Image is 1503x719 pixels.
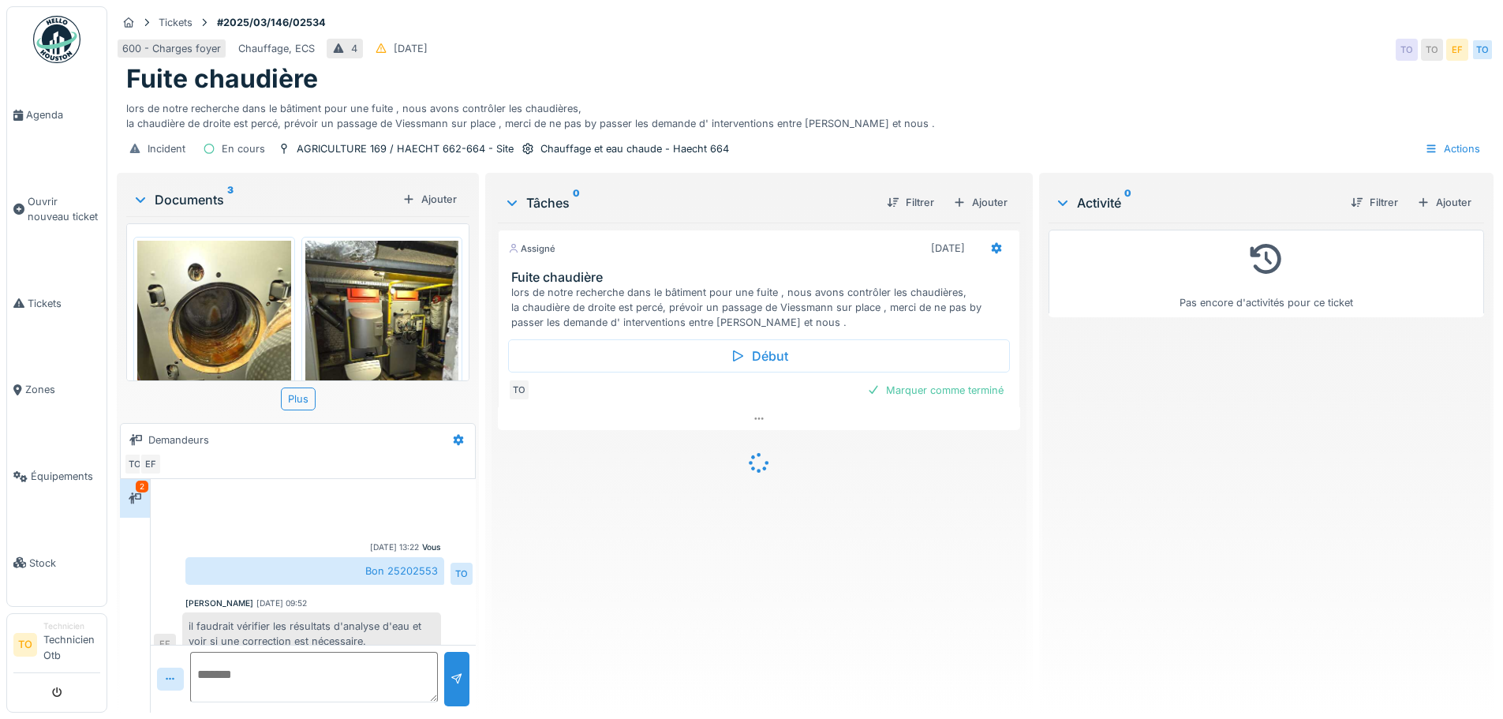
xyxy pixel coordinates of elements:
[1124,193,1131,212] sup: 0
[297,141,514,156] div: AGRICULTURE 169 / HAECHT 662-664 - Site
[238,41,315,56] div: Chauffage, ECS
[1396,39,1418,61] div: TO
[7,346,107,433] a: Zones
[947,192,1014,213] div: Ajouter
[256,597,307,609] div: [DATE] 09:52
[504,193,873,212] div: Tâches
[451,563,473,585] div: TO
[148,433,209,448] div: Demandeurs
[1471,39,1494,61] div: TO
[511,270,1012,285] h3: Fuite chaudière
[1055,193,1338,212] div: Activité
[540,141,729,156] div: Chauffage et eau chaude - Haecht 664
[1059,237,1474,310] div: Pas encore d'activités pour ce ticket
[1418,137,1487,160] div: Actions
[28,296,100,311] span: Tickets
[13,620,100,673] a: TO TechnicienTechnicien Otb
[185,597,253,609] div: [PERSON_NAME]
[43,620,100,632] div: Technicien
[422,541,441,553] div: Vous
[1411,192,1478,213] div: Ajouter
[508,339,1009,373] div: Début
[222,141,265,156] div: En cours
[573,193,580,212] sup: 0
[133,190,396,209] div: Documents
[13,633,37,657] li: TO
[26,107,100,122] span: Agenda
[31,469,100,484] span: Équipements
[508,242,555,256] div: Assigné
[305,241,459,445] img: ftrdo7noi9svyffstj7j13n5ec5y
[861,380,1010,401] div: Marquer comme terminé
[931,241,965,256] div: [DATE]
[1344,192,1404,213] div: Filtrer
[126,95,1484,131] div: lors de notre recherche dans le bâtiment pour une fuite , nous avons contrôler les chaudières, la...
[28,194,100,224] span: Ouvrir nouveau ticket
[7,433,107,520] a: Équipements
[396,189,463,210] div: Ajouter
[126,64,318,94] h1: Fuite chaudière
[227,190,234,209] sup: 3
[29,556,100,571] span: Stock
[351,41,357,56] div: 4
[148,141,185,156] div: Incident
[7,159,107,260] a: Ouvrir nouveau ticket
[1421,39,1443,61] div: TO
[211,15,332,30] strong: #2025/03/146/02534
[136,481,148,492] div: 2
[124,453,146,475] div: TO
[33,16,80,63] img: Badge_color-CXgf-gQk.svg
[154,634,176,656] div: EF
[7,72,107,159] a: Agenda
[370,541,419,553] div: [DATE] 13:22
[43,620,100,669] li: Technicien Otb
[508,379,530,401] div: TO
[7,519,107,606] a: Stock
[281,388,316,410] div: Plus
[185,557,444,585] div: Bon 25202553
[159,15,193,30] div: Tickets
[182,612,441,655] div: il faudrait vérifier les résultats d'analyse d'eau et voir si une correction est nécessaire.
[1446,39,1468,61] div: EF
[7,260,107,347] a: Tickets
[122,41,221,56] div: 600 - Charges foyer
[137,241,291,445] img: 6qx4fcj8rihl3dx7utzrlmpu9qwe
[25,382,100,397] span: Zones
[394,41,428,56] div: [DATE]
[511,285,1012,331] div: lors de notre recherche dans le bâtiment pour une fuite , nous avons contrôler les chaudières, la...
[880,192,940,213] div: Filtrer
[140,453,162,475] div: EF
